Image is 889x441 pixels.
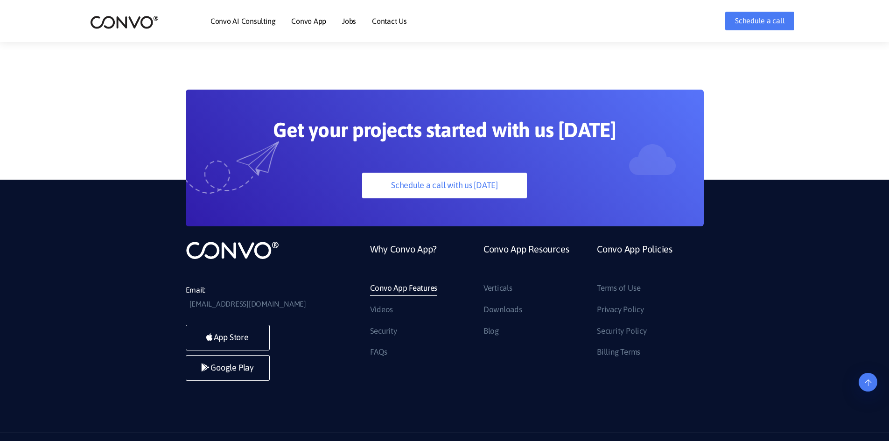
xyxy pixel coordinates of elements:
a: Security Policy [597,324,646,339]
a: Convo AI Consulting [210,17,275,25]
a: Billing Terms [597,345,640,360]
a: Convo App Features [370,281,438,296]
a: Schedule a call [725,12,794,30]
a: Why Convo App? [370,240,437,281]
a: Convo App [291,17,326,25]
a: Verticals [483,281,512,296]
a: Videos [370,302,393,317]
img: logo_not_found [186,240,279,260]
a: Convo App Resources [483,240,569,281]
div: Footer [363,240,704,366]
img: logo_2.png [90,15,159,29]
a: Jobs [342,17,356,25]
a: Google Play [186,355,270,381]
h2: Get your projects started with us [DATE] [230,118,659,149]
a: Security [370,324,397,339]
a: Terms of Use [597,281,640,296]
a: Contact Us [372,17,407,25]
a: FAQs [370,345,387,360]
a: Downloads [483,302,522,317]
a: Blog [483,324,499,339]
li: Email: [186,283,326,311]
a: Convo App Policies [597,240,672,281]
a: [EMAIL_ADDRESS][DOMAIN_NAME] [189,297,306,311]
a: Privacy Policy [597,302,644,317]
a: Schedule a call with us [DATE] [362,173,527,198]
a: App Store [186,325,270,350]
